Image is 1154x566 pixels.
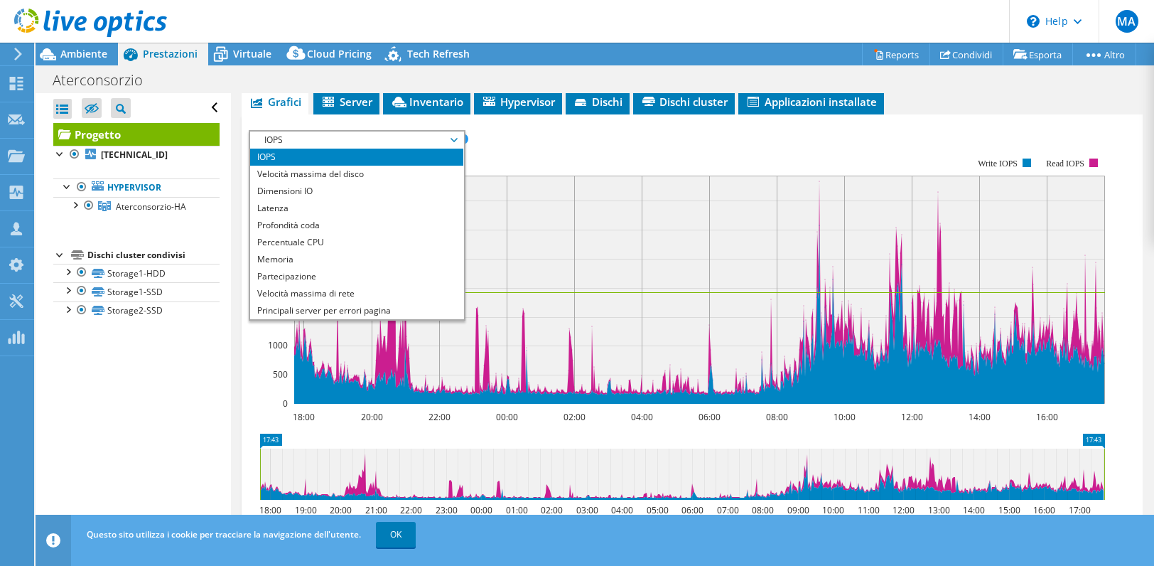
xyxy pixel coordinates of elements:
span: MA [1116,10,1138,33]
text: 07:00 [717,504,739,516]
span: Dischi [573,95,622,109]
text: 01:00 [506,504,528,516]
text: 20:00 [361,411,383,423]
text: 06:00 [681,504,703,516]
a: Reports [862,43,930,65]
a: Storage1-HDD [53,264,220,282]
span: Hypervisor [481,95,555,109]
li: Velocità massima di rete [250,285,463,302]
h1: Aterconsorzio [46,73,165,88]
li: Percentuale CPU [250,234,463,251]
a: Altro [1072,43,1136,65]
span: Virtuale [233,47,271,60]
text: 10:00 [834,411,856,423]
li: IOPS [250,149,463,166]
a: [TECHNICAL_ID] [53,146,220,164]
li: Memoria [250,251,463,268]
text: Write IOPS [978,159,1018,169]
text: 21:00 [365,504,387,516]
a: OK [376,522,416,548]
text: 22:00 [428,411,451,423]
li: Partecipazione [250,268,463,285]
a: Hypervisor [53,178,220,197]
text: 19:00 [295,504,317,516]
text: 08:00 [752,504,774,516]
span: Applicazioni installate [745,95,877,109]
text: 13:00 [928,504,950,516]
text: 23:00 [436,504,458,516]
text: 06:00 [699,411,721,423]
a: Aterconsorzio-HA [53,197,220,215]
span: Cloud Pricing [307,47,372,60]
text: 16:00 [1033,504,1055,516]
text: 12:00 [893,504,915,516]
span: Server [320,95,372,109]
text: 14:00 [969,411,991,423]
b: [TECHNICAL_ID] [101,149,168,161]
text: 17:00 [1069,504,1091,516]
text: Read IOPS [1047,159,1085,169]
li: Dimensioni IO [250,183,463,200]
a: Condividi [929,43,1003,65]
text: 00:00 [470,504,492,516]
text: 20:00 [330,504,352,516]
text: 04:00 [631,411,653,423]
a: Storage2-SSD [53,301,220,320]
text: 16:00 [1036,411,1058,423]
span: Grafici [249,95,301,109]
span: Questo sito utilizza i cookie per tracciare la navigazione dell'utente. [87,528,361,540]
a: Storage1-SSD [53,282,220,301]
span: Aterconsorzio-HA [116,201,186,213]
div: Dischi cluster condivisi [87,247,220,264]
text: 500 [273,368,288,380]
svg: \n [1027,15,1040,28]
text: 14:00 [963,504,985,516]
a: Progetto [53,123,220,146]
text: 11:00 [858,504,880,516]
li: Profondità coda [250,217,463,234]
text: 10:00 [822,504,844,516]
text: 03:00 [576,504,598,516]
text: 18:00 [259,504,281,516]
text: 05:00 [647,504,669,516]
a: Esporta [1003,43,1073,65]
span: Dischi cluster [640,95,728,109]
text: 15:00 [998,504,1020,516]
text: 09:00 [787,504,809,516]
text: 08:00 [766,411,788,423]
span: Prestazioni [143,47,198,60]
span: Tech Refresh [407,47,470,60]
text: 02:00 [541,504,563,516]
text: 18:00 [293,411,315,423]
text: 02:00 [563,411,586,423]
text: 04:00 [611,504,633,516]
text: 0 [283,397,288,410]
span: IOPS [257,132,456,149]
span: Ambiente [60,47,107,60]
text: 1000 [268,339,288,351]
li: Principali server per errori pagina [250,302,463,319]
text: 12:00 [901,411,923,423]
span: Inventario [390,95,463,109]
text: 00:00 [496,411,518,423]
text: 22:00 [400,504,422,516]
li: Velocità massima del disco [250,166,463,183]
li: Latenza [250,200,463,217]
